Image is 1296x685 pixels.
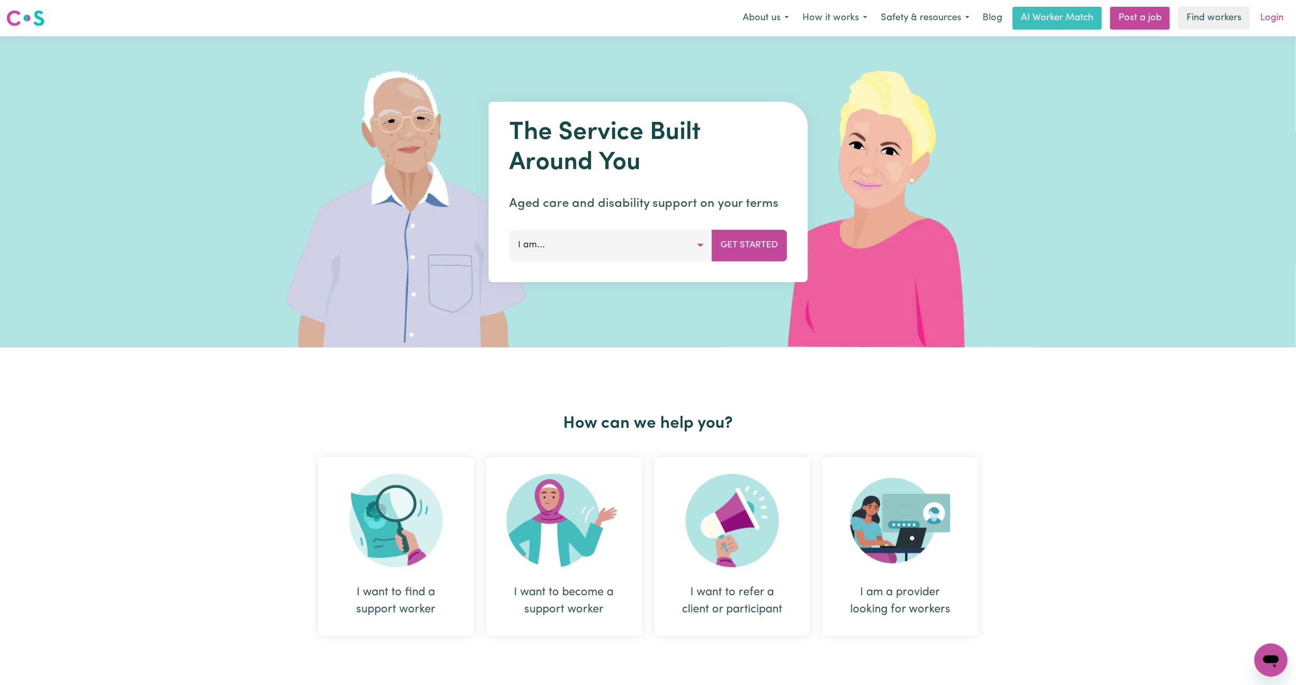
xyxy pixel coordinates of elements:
[654,457,810,636] div: I want to refer a client or participant
[509,118,787,178] h1: The Service Built Around You
[823,457,978,636] div: I am a provider looking for workers
[1254,644,1288,677] iframe: Button to launch messaging window, conversation in progress
[312,414,985,434] h2: How can we help you?
[349,474,443,567] img: Search
[509,230,712,261] button: I am...
[318,457,474,636] div: I want to find a support worker
[736,7,796,29] button: About us
[679,584,785,618] div: I want to refer a client or participant
[850,474,951,567] img: Provider
[1254,7,1290,30] a: Login
[511,584,617,618] div: I want to become a support worker
[1110,7,1170,30] a: Post a job
[343,584,449,618] div: I want to find a support worker
[1013,7,1102,30] a: AI Worker Match
[1178,7,1250,30] a: Find workers
[796,7,874,29] button: How it works
[6,6,45,30] a: Careseekers logo
[686,474,779,567] img: Refer
[874,7,976,29] button: Safety & resources
[6,9,45,27] img: Careseekers logo
[712,230,787,261] button: Get Started
[486,457,642,636] div: I want to become a support worker
[848,584,953,618] div: I am a provider looking for workers
[507,474,622,567] img: Become Worker
[509,194,787,213] p: Aged care and disability support on your terms
[976,7,1008,30] a: Blog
